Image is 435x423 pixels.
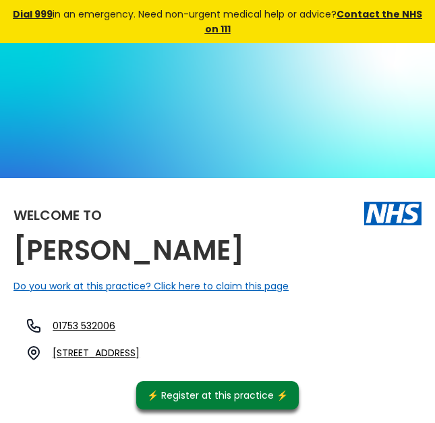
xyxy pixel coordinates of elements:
[26,345,42,361] img: practice location icon
[147,388,288,403] div: ⚡️ Register at this practice ⚡️
[26,318,42,334] img: telephone icon
[13,235,244,266] h2: [PERSON_NAME]
[7,7,428,36] div: in an emergency. Need non-urgent medical help or advice?
[136,381,299,410] a: ⚡️ Register at this practice ⚡️
[53,346,140,360] a: [STREET_ADDRESS]
[13,208,102,222] div: Welcome to
[13,279,289,293] a: Do you work at this practice? Click here to claim this page
[13,7,53,21] a: Dial 999
[53,319,115,333] a: 01753 532006
[364,202,422,225] img: The NHS logo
